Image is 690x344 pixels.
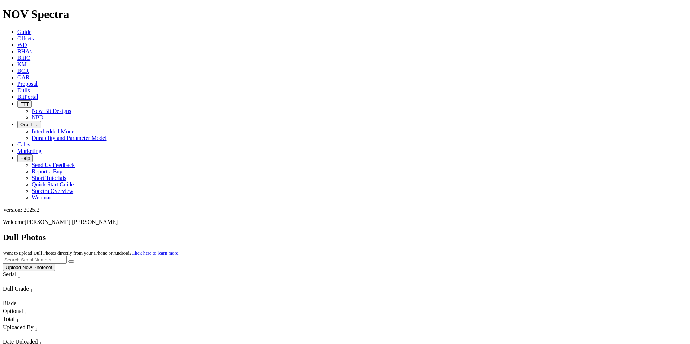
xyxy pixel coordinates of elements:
a: Report a Bug [32,168,62,175]
span: Help [20,155,30,161]
a: WD [17,42,27,48]
a: OAR [17,74,30,80]
span: Sort None [25,308,27,314]
button: FTT [17,100,32,108]
div: Sort None [3,324,71,339]
sub: 1 [30,288,33,293]
input: Search Serial Number [3,256,67,264]
div: Column Menu [3,279,34,286]
a: Proposal [17,81,38,87]
a: Offsets [17,35,34,41]
span: FTT [20,101,29,107]
p: Welcome [3,219,687,225]
a: KM [17,61,27,67]
sub: 1 [18,302,20,308]
div: Serial Sort None [3,271,34,279]
div: Sort None [3,308,28,316]
span: Sort None [30,286,33,292]
span: Blade [3,300,16,306]
sub: 1 [16,318,19,324]
button: Upload New Photoset [3,264,55,271]
a: BitIQ [17,55,30,61]
div: Column Menu [3,294,53,300]
a: New Bit Designs [32,108,71,114]
div: Sort None [3,300,28,308]
sub: 1 [35,326,38,332]
span: Uploaded By [3,324,34,330]
div: Sort None [3,286,53,300]
div: Sort None [3,316,28,324]
a: Click here to learn more. [132,250,180,256]
span: Sort None [18,300,20,306]
sub: 1 [25,310,27,316]
div: Column Menu [3,332,71,339]
div: Dull Grade Sort None [3,286,53,294]
div: Total Sort None [3,316,28,324]
div: Sort None [3,271,34,286]
a: Calcs [17,141,30,147]
a: Send Us Feedback [32,162,75,168]
button: Help [17,154,33,162]
a: Quick Start Guide [32,181,74,188]
a: BitPortal [17,94,38,100]
span: Serial [3,271,16,277]
a: Marketing [17,148,42,154]
span: OrbitLite [20,122,38,127]
span: Total [3,316,15,322]
a: BHAs [17,48,32,54]
span: Sort None [16,316,19,322]
button: OrbitLite [17,121,41,128]
h2: Dull Photos [3,233,687,242]
span: Optional [3,308,23,314]
a: Interbedded Model [32,128,76,134]
div: Blade Sort None [3,300,28,308]
a: Webinar [32,194,51,200]
a: Spectra Overview [32,188,73,194]
a: NPD [32,114,43,120]
span: [PERSON_NAME] [PERSON_NAME] [25,219,118,225]
span: Sort None [35,324,38,330]
small: Want to upload Dull Photos directly from your iPhone or Android? [3,250,179,256]
a: Dulls [17,87,30,93]
div: Version: 2025.2 [3,207,687,213]
a: Short Tutorials [32,175,66,181]
a: BCR [17,68,29,74]
a: Durability and Parameter Model [32,135,107,141]
div: Uploaded By Sort None [3,324,71,332]
div: Optional Sort None [3,308,28,316]
span: Sort None [18,271,20,277]
a: Guide [17,29,31,35]
sub: 1 [18,273,20,279]
h1: NOV Spectra [3,8,687,21]
span: Dull Grade [3,286,29,292]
